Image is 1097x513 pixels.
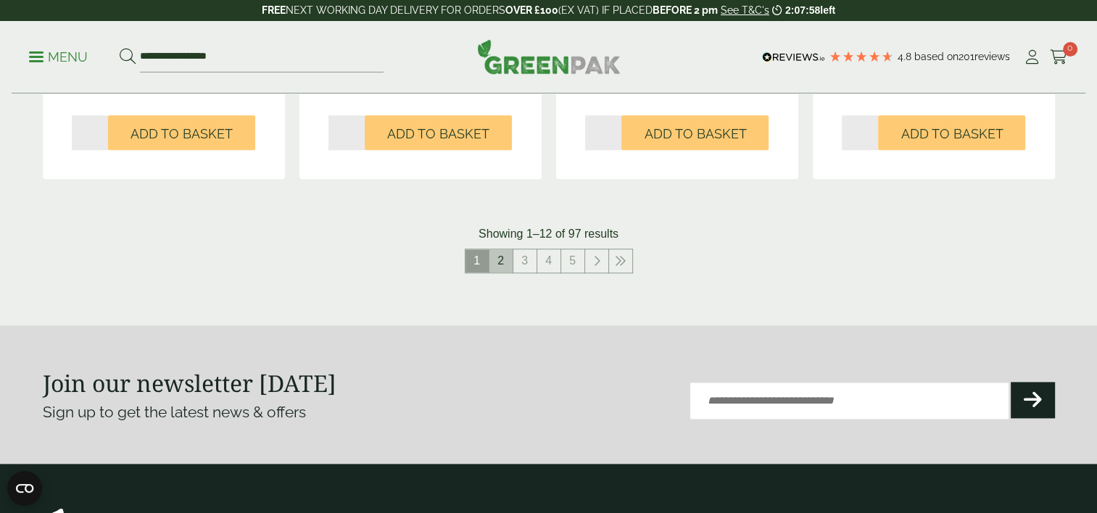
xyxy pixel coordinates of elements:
span: Add to Basket [387,126,489,142]
button: Open CMP widget [7,471,42,506]
button: Add to Basket [621,115,769,150]
span: 1 [465,249,489,272]
a: 4 [537,249,560,272]
a: 2 [489,249,513,272]
button: Add to Basket [365,115,512,150]
p: Showing 1–12 of 97 results [479,225,618,243]
a: 0 [1050,46,1068,68]
img: REVIEWS.io [762,52,825,62]
a: Menu [29,49,88,63]
span: 2:07:58 [785,4,820,16]
i: My Account [1023,50,1041,64]
span: Add to Basket [644,126,746,142]
p: Menu [29,49,88,66]
span: 201 [959,51,974,62]
button: Add to Basket [108,115,255,150]
strong: OVER £100 [505,4,558,16]
img: GreenPak Supplies [477,39,621,74]
span: 4.8 [898,51,914,62]
strong: BEFORE 2 pm [653,4,718,16]
a: 5 [561,249,584,272]
i: Cart [1050,50,1068,64]
a: See T&C's [721,4,769,16]
span: Add to Basket [131,126,233,142]
strong: FREE [262,4,286,16]
p: Sign up to get the latest news & offers [43,401,498,424]
button: Add to Basket [878,115,1025,150]
strong: Join our newsletter [DATE] [43,367,336,399]
span: left [820,4,835,16]
span: Based on [914,51,959,62]
span: Add to Basket [901,126,1003,142]
div: 4.79 Stars [829,50,894,63]
span: 0 [1063,42,1077,57]
a: 3 [513,249,537,272]
span: reviews [974,51,1010,62]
